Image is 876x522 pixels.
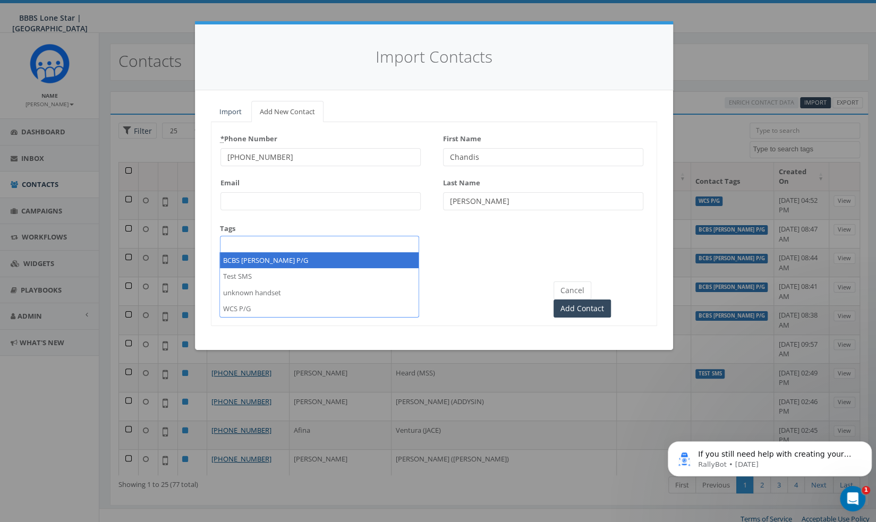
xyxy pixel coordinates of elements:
abbr: required [220,134,224,143]
li: BCBS [PERSON_NAME] P/G [220,252,418,269]
li: WCS P/G [220,301,418,317]
input: Add Contact [554,299,611,318]
h4: Import Contacts [211,46,657,69]
button: Cancel [554,281,591,299]
label: Phone Number [220,130,277,144]
iframe: Intercom notifications message [664,419,876,493]
a: Import [211,101,250,123]
a: Add New Contact [251,101,324,123]
label: Last Name [443,174,480,188]
iframe: Intercom live chat [840,486,865,511]
label: Tags [220,224,235,234]
textarea: Search [223,239,228,249]
input: Enter a valid email address (e.g., example@domain.com) [220,192,421,210]
li: unknown handset [220,285,418,301]
input: +1 214-248-4342 [220,148,421,166]
span: 1 [862,486,870,494]
label: First Name [443,130,481,144]
label: Email [220,174,240,188]
li: Test SMS [220,268,418,285]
